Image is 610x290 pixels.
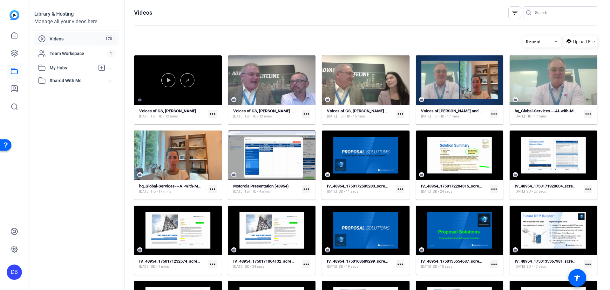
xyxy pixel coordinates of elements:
span: [DATE] [233,264,243,269]
mat-icon: more_horiz [396,110,404,118]
span: [DATE] [139,264,149,269]
mat-icon: more_horiz [396,260,404,268]
span: [DATE] [515,264,525,269]
strong: IV_48954_1750171232574_screen [139,259,202,264]
span: HD - 17 mins [151,189,171,194]
span: SD - 27 secs [526,189,546,194]
a: IV_48954_1750135554687_screen[DATE]SD - 10 secs [421,259,488,269]
a: Voices of GS, [PERSON_NAME] and [PERSON_NAME][DATE]Full HD - 12 mins [139,109,206,119]
mat-icon: more_horiz [490,260,498,268]
a: Voices of [PERSON_NAME] and [PERSON_NAME] - AI[DATE]Full HD - 17 mins [421,109,488,119]
strong: IV_48954_1750168689299_screen [327,259,390,264]
span: [DATE] [139,114,149,119]
mat-expansion-panel-header: My Hubs [34,61,119,74]
mat-icon: more_horiz [584,185,592,193]
span: [DATE] [233,189,243,194]
span: Full HD - 17 mins [433,114,460,119]
span: 170 [103,35,115,42]
strong: IV_48954_1750171064132_screen [233,259,296,264]
mat-expansion-panel-header: Shared With Me [34,74,119,87]
mat-icon: more_horiz [584,110,592,118]
strong: Motorola Presentation (48954) [233,184,289,188]
mat-icon: filter_list [511,9,518,17]
a: IV_48954_1750135367981_screen[DATE]SD - 47 secs [515,259,581,269]
img: blue-gradient.svg [10,10,19,20]
span: SD - 24 secs [433,189,452,194]
mat-icon: more_horiz [584,260,592,268]
span: My Hubs [50,65,95,71]
mat-icon: more_horiz [302,110,310,118]
a: Motorola Presentation (48954)[DATE]Full HD - 4 mins [233,184,300,194]
button: Upload File [564,36,597,47]
span: [DATE] [327,114,337,119]
span: [DATE] [515,189,525,194]
span: [DATE] [139,189,149,194]
div: DB [7,265,22,280]
mat-icon: accessibility [573,274,581,282]
a: hq_Global-Services---AI-with-Mark---[PERSON_NAME]-2025-07-02-11-11-18-168-3[DATE]HD - 17 mins [139,184,206,194]
span: SD - 34 secs [245,264,265,269]
span: Recent [526,39,541,44]
span: SD - 10 secs [433,264,452,269]
div: Manage all your videos here [34,18,119,25]
strong: IV_48954_1750135367981_screen [515,259,577,264]
mat-icon: more_horiz [208,185,217,193]
mat-icon: more_horiz [490,110,498,118]
a: IV_48954_1750168689299_screen[DATE]SD - 19 secs [327,259,394,269]
a: IV_48954_1750171920604_screen[DATE]SD - 27 secs [515,184,581,194]
strong: Voices of GS, [PERSON_NAME] and [PERSON_NAME] [233,109,330,113]
strong: Voices of GS, [PERSON_NAME] and [PERSON_NAME] [327,109,424,113]
span: Upload File [573,39,595,45]
span: [DATE] [421,189,431,194]
input: Search [535,9,592,17]
span: HD - 17 mins [526,114,547,119]
span: Full HD - 15 mins [339,114,366,119]
strong: IV_48954_1750172505283_screen [327,184,390,188]
span: [DATE] [327,264,337,269]
strong: IV_48954_1750171920604_screen [515,184,577,188]
span: [DATE] [421,264,431,269]
h1: Videos [134,9,152,17]
span: Videos [50,36,103,42]
mat-icon: more_horiz [302,185,310,193]
mat-icon: more_horiz [208,110,217,118]
span: [DATE] [233,114,243,119]
mat-icon: more_horiz [208,260,217,268]
mat-icon: more_horiz [396,185,404,193]
a: Voices of GS, [PERSON_NAME] and [PERSON_NAME][DATE]Full HD - 12 mins [233,109,300,119]
span: Team Workspace [50,50,107,57]
span: SD - 19 secs [339,264,358,269]
strong: IV_48954_1750172204315_screen [421,184,484,188]
a: IV_48954_1750172505283_screen[DATE]SD - 11 secs [327,184,394,194]
mat-icon: more_horiz [490,185,498,193]
span: 1 [107,50,115,57]
span: Full HD - 12 mins [245,114,272,119]
a: Voices of GS, [PERSON_NAME] and [PERSON_NAME][DATE]Full HD - 15 mins [327,109,394,119]
mat-icon: more_horiz [302,260,310,268]
span: Full HD - 12 mins [151,114,178,119]
strong: Voices of [PERSON_NAME] and [PERSON_NAME] - AI [421,109,518,113]
strong: Voices of GS, [PERSON_NAME] and [PERSON_NAME] [139,109,236,113]
div: Library & Hosting [34,10,119,18]
a: hq_Global-Services---AI-with-Mark---[PERSON_NAME]-2025-07-02-11-11-18-168-2[DATE]HD - 17 mins [515,109,581,119]
a: IV_48954_1750171064132_screen[DATE]SD - 34 secs [233,259,300,269]
span: [DATE] [515,114,525,119]
strong: hq_Global-Services---AI-with-Mark---[PERSON_NAME]-2025-07-02-11-11-18-168-3 [139,184,293,188]
span: SD - 47 secs [526,264,546,269]
span: [DATE] [327,189,337,194]
a: IV_48954_1750172204315_screen[DATE]SD - 24 secs [421,184,488,194]
a: IV_48954_1750171232574_screen[DATE]SD - 1 mins [139,259,206,269]
span: [DATE] [421,114,431,119]
span: Full HD - 4 mins [245,189,270,194]
strong: IV_48954_1750135554687_screen [421,259,484,264]
span: SD - 11 secs [339,189,358,194]
span: SD - 1 mins [151,264,169,269]
span: Shared With Me [50,77,109,84]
